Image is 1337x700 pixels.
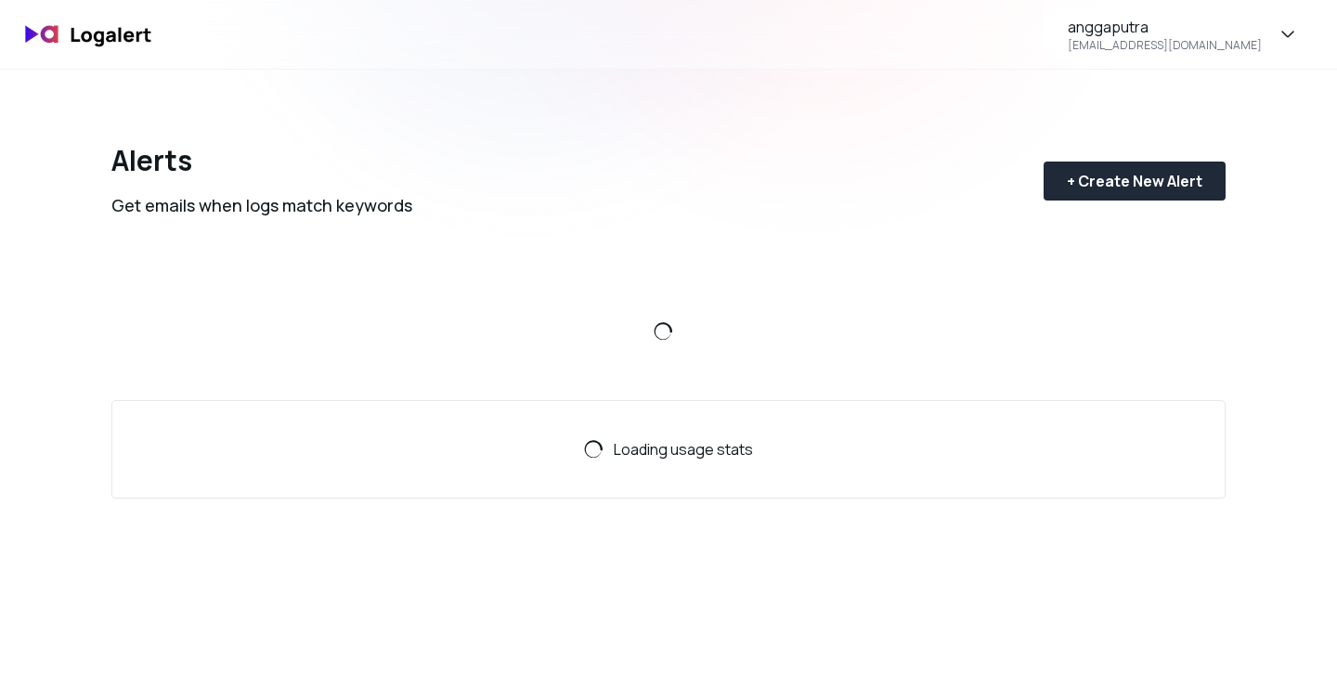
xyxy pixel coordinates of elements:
button: anggaputra[EMAIL_ADDRESS][DOMAIN_NAME] [1045,7,1322,61]
span: Loading usage stats [614,438,753,460]
div: Get emails when logs match keywords [111,192,412,218]
img: logo [15,13,163,57]
button: + Create New Alert [1044,162,1226,201]
div: [EMAIL_ADDRESS][DOMAIN_NAME] [1068,38,1262,53]
div: Alerts [111,144,412,177]
div: anggaputra [1068,16,1149,38]
div: + Create New Alert [1067,170,1202,192]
